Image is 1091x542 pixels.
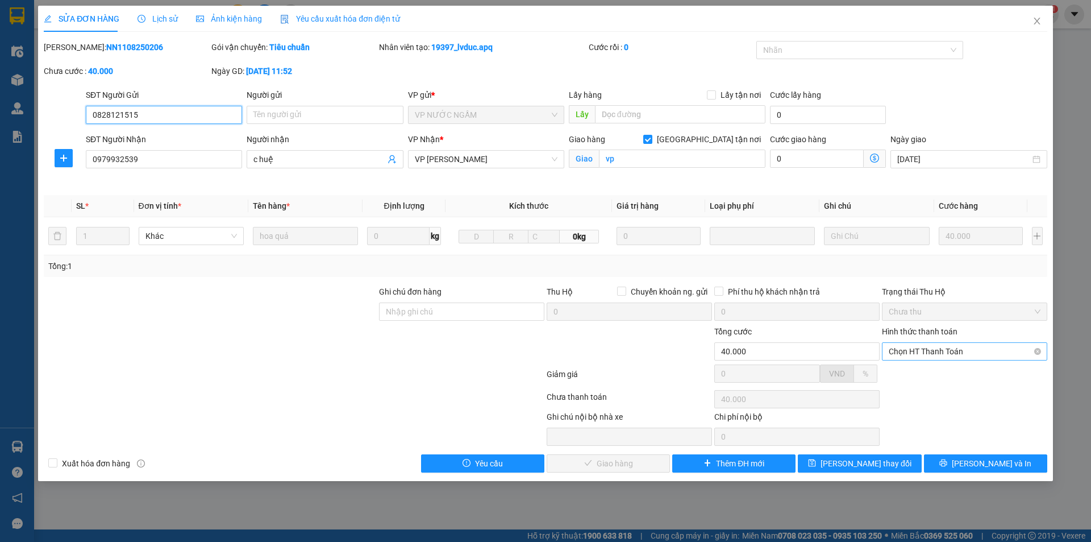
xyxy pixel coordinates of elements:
b: [DATE] 11:52 [246,67,292,76]
span: [PERSON_NAME] thay đổi [821,457,911,470]
span: VP Nghi Xuân [415,151,557,168]
span: Lấy hàng [569,90,602,100]
span: 0kg [560,230,598,243]
span: Ảnh kiện hàng [196,14,262,23]
input: Giao tận nơi [599,150,765,168]
span: Lấy tận nơi [716,89,765,101]
label: Hình thức thanh toán [882,327,957,336]
input: Ghi chú đơn hàng [379,303,544,321]
div: Ghi chú nội bộ nhà xe [547,411,712,428]
label: Cước giao hàng [770,135,826,144]
span: Giá trị hàng [617,201,659,210]
div: Chưa thanh toán [545,391,713,411]
input: VD: Bàn, Ghế [253,227,358,245]
button: Close [1021,6,1053,38]
span: plus [55,154,72,163]
span: Yêu cầu xuất hóa đơn điện tử [280,14,400,23]
button: checkGiao hàng [547,454,670,473]
span: exclamation-circle [463,459,470,468]
span: Yêu cầu [475,457,503,470]
button: printer[PERSON_NAME] và In [924,454,1047,473]
span: Chọn HT Thanh Toán [889,343,1040,360]
span: Khác [145,227,237,245]
span: Xuất hóa đơn hàng [57,457,135,470]
span: Đơn vị tính [139,201,181,210]
span: Chưa thu [889,303,1040,320]
button: delete [48,227,66,245]
span: Giao [569,150,599,168]
div: SĐT Người Nhận [86,133,242,146]
div: VP gửi [408,89,564,101]
span: plus [703,459,711,468]
span: printer [939,459,947,468]
b: 0 [624,43,628,52]
div: Tổng: 1 [48,260,421,272]
div: Ngày GD: [211,65,377,77]
input: D [459,230,494,243]
button: plus [1032,227,1043,245]
span: dollar-circle [870,154,879,163]
input: 0 [617,227,701,245]
button: plusThêm ĐH mới [672,454,796,473]
span: user-add [388,155,397,164]
span: Lịch sử [138,14,178,23]
span: [PERSON_NAME] và In [952,457,1031,470]
b: 19397_lvduc.apq [431,43,493,52]
span: close-circle [1034,348,1041,355]
input: C [528,230,560,243]
div: SĐT Người Gửi [86,89,242,101]
span: Tên hàng [253,201,290,210]
input: Dọc đường [595,105,765,123]
div: Chi phí nội bộ [714,411,880,428]
input: Cước lấy hàng [770,106,886,124]
span: edit [44,15,52,23]
div: Giảm giá [545,368,713,388]
div: Người nhận [247,133,403,146]
input: R [493,230,528,243]
span: SL [76,201,85,210]
span: info-circle [137,460,145,467]
span: SỬA ĐƠN HÀNG [44,14,119,23]
span: % [863,369,868,378]
div: [PERSON_NAME]: [44,41,209,53]
span: Chuyển khoản ng. gửi [626,286,712,298]
th: Ghi chú [819,195,934,217]
input: Ghi Chú [824,227,929,245]
button: exclamation-circleYêu cầu [421,454,544,473]
b: NN1108250206 [106,43,163,52]
div: Trạng thái Thu Hộ [882,286,1047,298]
span: picture [196,15,204,23]
span: VP Nhận [408,135,440,144]
div: Chưa cước : [44,65,209,77]
span: Kích thước [509,201,548,210]
label: Ngày giao [890,135,926,144]
input: 0 [939,227,1023,245]
span: Thêm ĐH mới [716,457,764,470]
span: Giao hàng [569,135,605,144]
input: Ngày giao [897,153,1030,166]
b: Tiêu chuẩn [269,43,310,52]
div: Gói vận chuyển: [211,41,377,53]
span: VND [829,369,845,378]
span: Thu Hộ [547,287,573,296]
span: Tổng cước [714,327,752,336]
div: Người gửi [247,89,403,101]
span: clock-circle [138,15,145,23]
span: close [1032,16,1042,26]
button: save[PERSON_NAME] thay đổi [798,454,921,473]
img: icon [280,15,289,24]
span: [GEOGRAPHIC_DATA] tận nơi [652,133,765,146]
div: Nhân viên tạo: [379,41,586,53]
span: Phí thu hộ khách nhận trả [723,286,825,298]
span: Định lượng [384,201,424,210]
span: save [808,459,816,468]
div: Cước rồi : [589,41,754,53]
span: kg [430,227,441,245]
span: VP NƯỚC NGẦM [415,106,557,123]
button: plus [55,149,73,167]
th: Loại phụ phí [705,195,819,217]
span: Cước hàng [939,201,978,210]
b: 40.000 [88,67,113,76]
span: Lấy [569,105,595,123]
label: Ghi chú đơn hàng [379,287,442,296]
